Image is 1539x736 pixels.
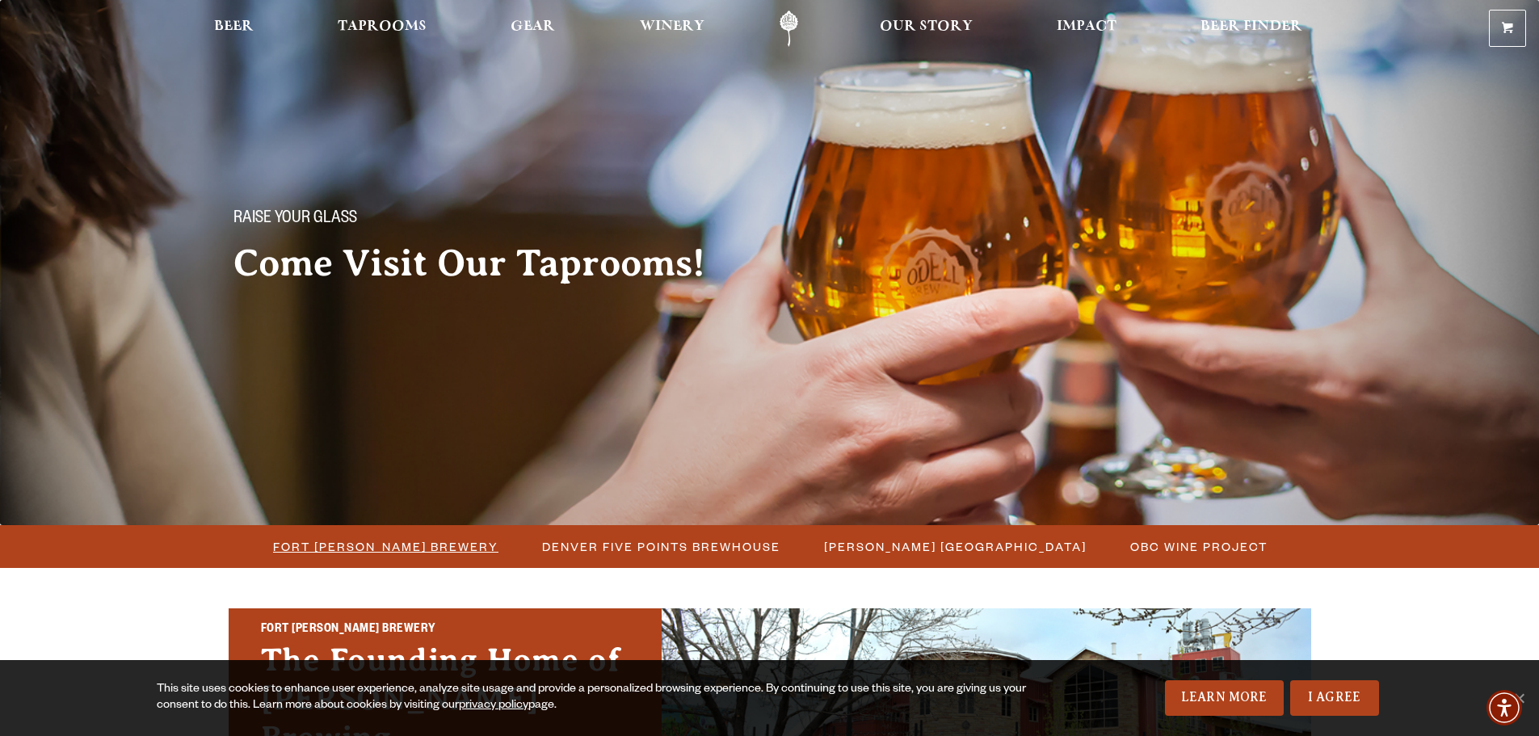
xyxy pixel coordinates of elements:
[542,535,780,558] span: Denver Five Points Brewhouse
[261,620,629,641] h2: Fort [PERSON_NAME] Brewery
[500,11,566,47] a: Gear
[204,11,264,47] a: Beer
[1130,535,1268,558] span: OBC Wine Project
[824,535,1087,558] span: [PERSON_NAME] [GEOGRAPHIC_DATA]
[869,11,983,47] a: Our Story
[629,11,715,47] a: Winery
[214,20,254,33] span: Beer
[338,20,427,33] span: Taprooms
[233,209,357,230] span: Raise your glass
[1190,11,1313,47] a: Beer Finder
[1046,11,1127,47] a: Impact
[759,11,819,47] a: Odell Home
[1201,20,1302,33] span: Beer Finder
[511,20,555,33] span: Gear
[1121,535,1276,558] a: OBC Wine Project
[880,20,973,33] span: Our Story
[157,682,1032,714] div: This site uses cookies to enhance user experience, analyze site usage and provide a personalized ...
[273,535,498,558] span: Fort [PERSON_NAME] Brewery
[1290,680,1379,716] a: I Agree
[640,20,704,33] span: Winery
[327,11,437,47] a: Taprooms
[1165,680,1284,716] a: Learn More
[459,700,528,713] a: privacy policy
[233,243,738,284] h2: Come Visit Our Taprooms!
[263,535,507,558] a: Fort [PERSON_NAME] Brewery
[532,535,788,558] a: Denver Five Points Brewhouse
[1057,20,1116,33] span: Impact
[1486,690,1522,725] div: Accessibility Menu
[814,535,1095,558] a: [PERSON_NAME] [GEOGRAPHIC_DATA]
